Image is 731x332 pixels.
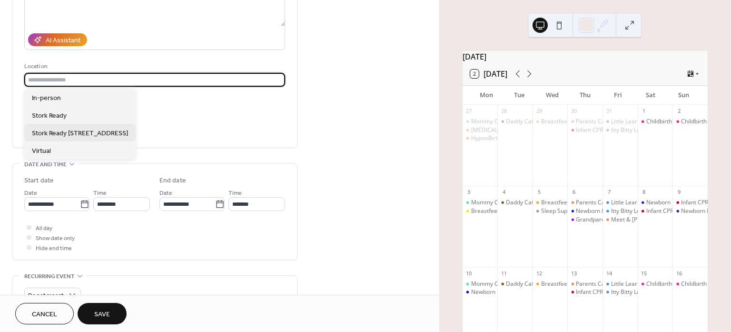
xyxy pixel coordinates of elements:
[603,288,638,296] div: Itty Bitty Learners
[32,146,51,156] span: Virtual
[533,199,568,207] div: Breastfeeding Support Group
[570,270,577,277] div: 13
[32,128,128,138] span: Stork Ready [STREET_ADDRESS]
[605,189,612,196] div: 7
[667,86,700,105] div: Sun
[611,207,658,215] div: Itty Bitty Learners
[611,199,649,207] div: Little Learners
[672,207,708,215] div: Newborn Essentials Class
[681,118,722,126] div: Childbirth Class
[471,207,547,215] div: Breastfeeding Class (Virtual)
[506,199,537,207] div: Daddy Cafe
[638,199,673,207] div: Newborn Essentials Class
[36,233,75,243] span: Show date only
[463,126,498,134] div: Cesarean Prep Class
[535,108,543,115] div: 29
[570,108,577,115] div: 30
[603,199,638,207] div: Little Learners
[28,33,87,46] button: AI Assistant
[24,188,37,198] span: Date
[567,126,603,134] div: Infant CPR/ Home Safety Class
[603,280,638,288] div: Little Learners
[611,118,649,126] div: Little Learners
[28,290,64,301] span: Do not repeat
[611,126,658,134] div: Itty Bitty Learners
[603,118,638,126] div: Little Learners
[228,188,242,198] span: Time
[567,288,603,296] div: Infant CPR/ Home Safety Class
[36,243,72,253] span: Hide end time
[465,108,473,115] div: 27
[463,207,498,215] div: Breastfeeding Class (Virtual)
[576,280,610,288] div: Parents Café
[675,108,682,115] div: 2
[541,207,596,215] div: Sleep Support Group
[576,207,644,215] div: Newborn Essentials Class
[535,270,543,277] div: 12
[497,199,533,207] div: Daddy Cafe
[93,188,107,198] span: Time
[541,199,619,207] div: Breastfeeding Support Group
[471,134,514,142] div: HypnoBirthing®
[32,310,57,320] span: Cancel
[576,118,610,126] div: Parents Café
[611,280,649,288] div: Little Learners
[535,189,543,196] div: 5
[638,280,673,288] div: Childbirth Class
[24,61,283,71] div: Location
[471,288,544,296] div: Newborn Essentials -Virtual
[634,86,667,105] div: Sat
[576,199,610,207] div: Parents Café
[611,288,658,296] div: Itty Bitty Learners
[471,118,507,126] div: Mommy Café
[646,199,714,207] div: Newborn Essentials Class
[32,111,67,121] span: Stork Ready
[675,270,682,277] div: 16
[32,93,61,103] span: In-person
[603,216,638,224] div: Meet & Mingle: Learn about the benefits of saving your baby’s newborn stem cells
[605,108,612,115] div: 31
[471,199,507,207] div: Mommy Café
[646,280,688,288] div: Childbirth Class
[471,126,547,134] div: [MEDICAL_DATA] Prep Class
[24,160,67,170] span: Date and time
[533,207,568,215] div: Sleep Support Group
[463,118,498,126] div: Mommy Café
[638,207,673,215] div: Infant CPR/ Home Safety Class
[576,126,656,134] div: Infant CPR/ Home Safety Class
[503,86,536,105] div: Tue
[500,270,507,277] div: 11
[78,303,127,324] button: Save
[638,118,673,126] div: Childbirth Class
[94,310,110,320] span: Save
[159,176,186,186] div: End date
[646,118,688,126] div: Childbirth Class
[506,118,537,126] div: Daddy Cafe
[567,118,603,126] div: Parents Café
[536,86,569,105] div: Wed
[24,176,54,186] div: Start date
[465,270,473,277] div: 10
[576,216,630,224] div: Grandparents' Class
[672,118,708,126] div: Childbirth Class
[541,280,619,288] div: Breastfeeding Support Group
[672,280,708,288] div: Childbirth Class
[463,134,498,142] div: HypnoBirthing®
[15,303,74,324] button: Cancel
[646,207,727,215] div: Infant CPR/ Home Safety Class
[533,280,568,288] div: Breastfeeding Support Group
[567,199,603,207] div: Parents Café
[500,108,507,115] div: 28
[603,207,638,215] div: Itty Bitty Learners
[497,280,533,288] div: Daddy Cafe
[497,118,533,126] div: Daddy Cafe
[467,67,511,80] button: 2[DATE]
[603,126,638,134] div: Itty Bitty Learners
[46,36,80,46] div: AI Assistant
[463,199,498,207] div: Mommy Café
[569,86,602,105] div: Thu
[470,86,503,105] div: Mon
[465,189,473,196] div: 3
[570,189,577,196] div: 6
